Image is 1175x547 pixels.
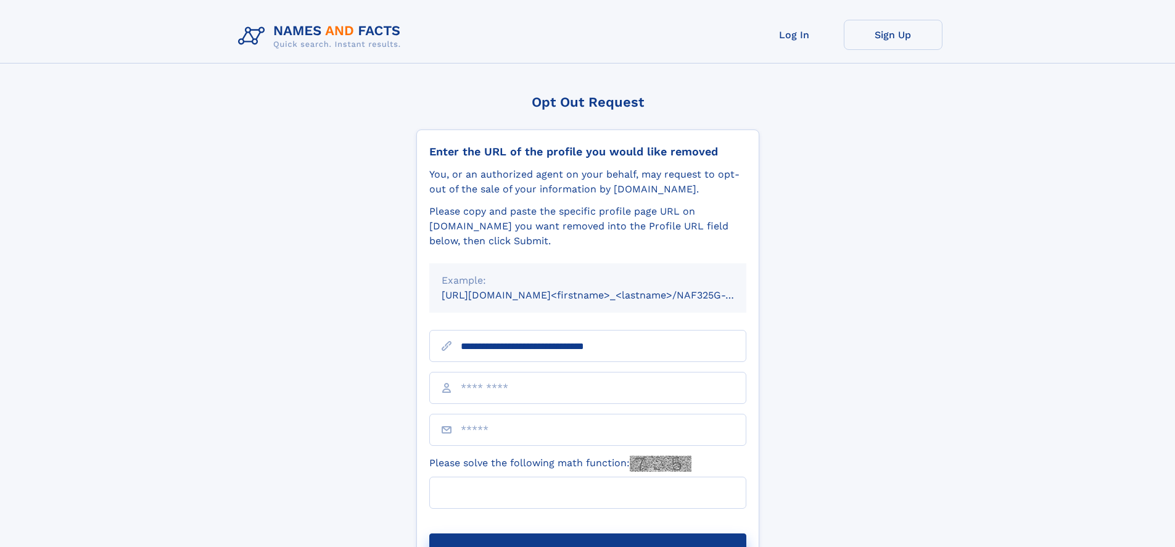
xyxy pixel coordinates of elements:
a: Log In [745,20,844,50]
a: Sign Up [844,20,942,50]
div: Opt Out Request [416,94,759,110]
div: Please copy and paste the specific profile page URL on [DOMAIN_NAME] you want removed into the Pr... [429,204,746,249]
img: Logo Names and Facts [233,20,411,53]
div: You, or an authorized agent on your behalf, may request to opt-out of the sale of your informatio... [429,167,746,197]
small: [URL][DOMAIN_NAME]<firstname>_<lastname>/NAF325G-xxxxxxxx [442,289,770,301]
div: Example: [442,273,734,288]
div: Enter the URL of the profile you would like removed [429,145,746,158]
label: Please solve the following math function: [429,456,691,472]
